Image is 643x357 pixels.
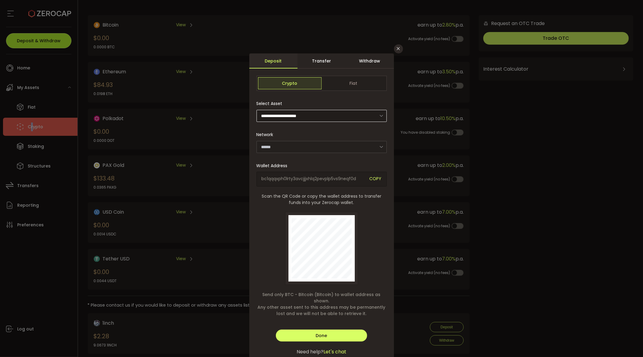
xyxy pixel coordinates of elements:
[298,53,346,69] div: Transfer
[257,193,387,206] span: Scan the QR Code or copy the wallet address to transfer funds into your Zerocap wallet.
[613,328,643,357] iframe: Chat Widget
[257,100,286,107] label: Select Asset
[323,348,346,355] span: Let's chat
[249,53,298,69] div: Deposit
[257,292,387,304] span: Send only BTC - Bitcoin (Bitcoin) to wallet address as shown.
[257,163,291,169] label: Wallet Address
[316,333,327,339] span: Done
[257,132,277,138] label: Network
[276,330,367,342] button: Done
[257,304,387,317] span: Any other asset sent to this address may be permanently lost and we will not be able to retrieve it.
[322,77,385,89] span: Fiat
[346,53,394,69] div: Withdraw
[262,176,365,183] span: bc1qqqxph0lrty3avcjjjxhlq2pevplp5vs9neqf0d
[258,77,322,89] span: Crypto
[394,44,403,53] button: Close
[370,176,382,183] span: COPY
[297,348,323,355] span: Need help?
